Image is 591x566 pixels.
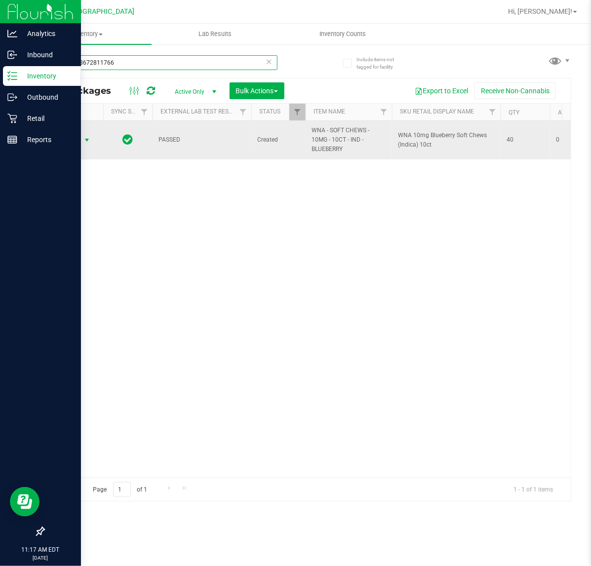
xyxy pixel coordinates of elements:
a: Filter [289,104,306,120]
p: Outbound [17,91,77,103]
span: In Sync [123,133,133,147]
a: Item Name [314,108,345,115]
inline-svg: Analytics [7,29,17,38]
a: Status [259,108,280,115]
button: Receive Non-Cannabis [474,82,556,99]
a: External Lab Test Result [160,108,238,115]
span: WNA 10mg Blueberry Soft Chews (Indica) 10ct [398,131,495,150]
p: Analytics [17,28,77,39]
p: 11:17 AM EDT [4,545,77,554]
a: Available [558,109,588,116]
span: WNA - SOFT CHEWS - 10MG - 10CT - IND - BLUEBERRY [312,126,386,154]
span: 40 [507,135,544,145]
a: Inventory Counts [279,24,407,44]
a: Inventory [24,24,152,44]
span: Page of 1 [84,482,156,497]
p: Retail [17,113,77,124]
input: 1 [113,482,131,497]
inline-svg: Outbound [7,92,17,102]
a: Sku Retail Display Name [400,108,474,115]
a: Filter [235,104,251,120]
p: [DATE] [4,554,77,562]
span: Bulk Actions [236,87,278,95]
span: PASSED [158,135,245,145]
span: Inventory Counts [306,30,379,38]
p: Reports [17,134,77,146]
span: Lab Results [185,30,245,38]
span: Inventory [24,30,152,38]
inline-svg: Reports [7,135,17,145]
a: Filter [136,104,153,120]
a: Lab Results [152,24,279,44]
span: Clear [266,55,273,68]
a: Sync Status [111,108,149,115]
span: select [81,133,93,147]
a: Filter [484,104,501,120]
span: All Packages [51,85,121,96]
iframe: Resource center [10,487,39,517]
span: Created [257,135,300,145]
inline-svg: Inventory [7,71,17,81]
span: Hi, [PERSON_NAME]! [508,7,572,15]
inline-svg: Inbound [7,50,17,60]
p: Inventory [17,70,77,82]
span: Include items not tagged for facility [356,56,406,71]
a: Filter [376,104,392,120]
button: Export to Excel [408,82,474,99]
a: Qty [509,109,519,116]
button: Bulk Actions [230,82,284,99]
span: [GEOGRAPHIC_DATA] [67,7,135,16]
inline-svg: Retail [7,113,17,123]
input: Search Package ID, Item Name, SKU, Lot or Part Number... [43,55,277,70]
span: 1 - 1 of 1 items [506,482,561,497]
p: Inbound [17,49,77,61]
